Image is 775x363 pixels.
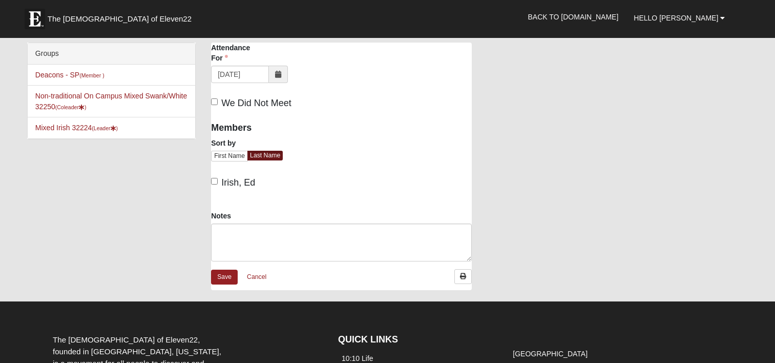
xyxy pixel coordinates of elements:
h4: Members [211,123,334,134]
img: Eleven22 logo [25,9,45,29]
input: We Did Not Meet [211,98,218,105]
a: Print Attendance Roster [454,269,472,284]
a: Mixed Irish 32224(Leader) [35,124,118,132]
h4: QUICK LINKS [338,334,494,346]
input: Irish, Ed [211,178,218,185]
label: Attendance For [211,43,265,63]
span: The [DEMOGRAPHIC_DATA] of Eleven22 [48,14,192,24]
small: (Leader ) [92,125,118,131]
label: Notes [211,211,231,221]
a: Deacons - SP(Member ) [35,71,104,79]
a: Last Name [247,151,283,160]
div: Groups [28,43,195,65]
span: Hello [PERSON_NAME] [634,14,718,22]
span: We Did Not Meet [221,98,291,108]
a: Cancel [240,269,273,285]
a: First Name [211,151,248,162]
label: Sort by [211,138,236,148]
a: Non-traditional On Campus Mixed Swank/White 32250(Coleader) [35,92,187,111]
small: (Coleader ) [55,104,87,110]
a: Save [211,270,238,285]
a: The [DEMOGRAPHIC_DATA] of Eleven22 [19,4,224,29]
small: (Member ) [79,72,104,78]
a: Hello [PERSON_NAME] [626,5,732,31]
span: Irish, Ed [221,177,255,188]
a: Back to [DOMAIN_NAME] [520,4,626,30]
